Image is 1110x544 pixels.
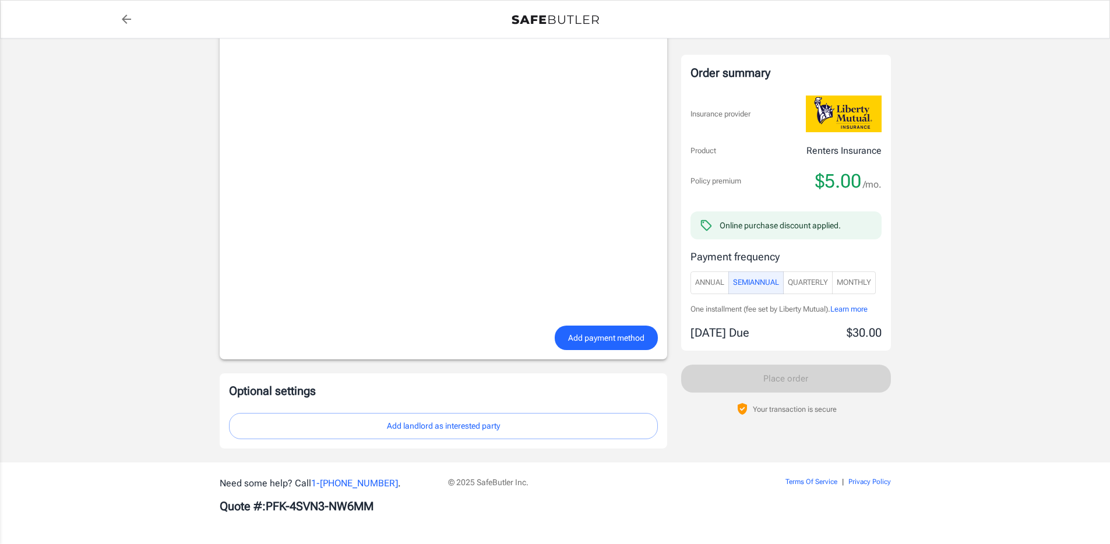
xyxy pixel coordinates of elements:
span: | [842,478,844,486]
div: Online purchase discount applied. [720,220,841,231]
p: Need some help? Call . [220,476,434,490]
p: Product [690,145,716,157]
b: Quote #: PFK-4SVN3-NW6MM [220,499,373,513]
span: SemiAnnual [733,276,779,289]
p: Payment frequency [690,249,882,264]
p: © 2025 SafeButler Inc. [448,476,720,488]
a: Privacy Policy [848,478,891,486]
img: Back to quotes [512,15,599,24]
button: SemiAnnual [728,271,784,294]
span: /mo. [863,176,882,193]
span: $5.00 [815,169,861,193]
a: Terms Of Service [785,478,837,486]
p: Policy premium [690,175,741,187]
img: Liberty Mutual [806,96,882,132]
p: Insurance provider [690,108,750,120]
button: Monthly [832,271,876,294]
span: Monthly [837,276,871,289]
a: 1-[PHONE_NUMBER] [311,478,398,489]
span: Add payment method [568,331,644,345]
span: Quarterly [788,276,828,289]
span: Annual [695,276,724,289]
p: [DATE] Due [690,324,749,341]
p: $30.00 [847,324,882,341]
span: One installment (fee set by Liberty Mutual). [690,305,830,313]
span: Learn more [830,305,868,313]
p: Renters Insurance [806,144,882,158]
p: Optional settings [229,383,658,399]
p: Your transaction is secure [753,404,837,415]
a: back to quotes [115,8,138,31]
button: Annual [690,271,729,294]
div: Order summary [690,64,882,82]
button: Add landlord as interested party [229,413,658,439]
button: Quarterly [783,271,833,294]
button: Add payment method [555,326,658,351]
